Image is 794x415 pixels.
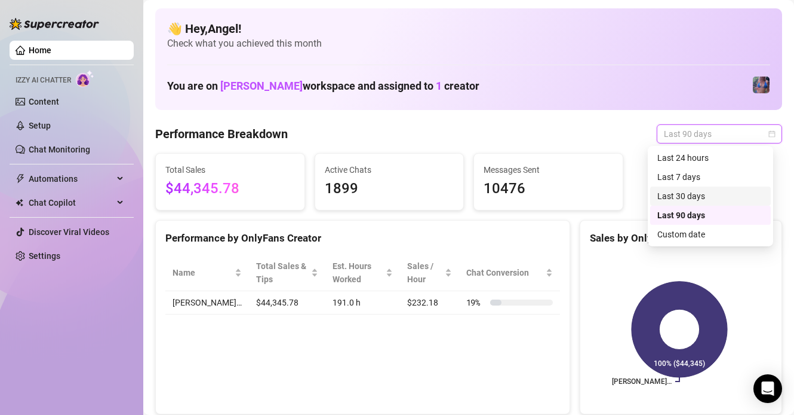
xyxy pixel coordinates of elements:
th: Name [165,255,249,291]
h4: 👋 Hey, Angel ! [167,20,770,37]
span: Active Chats [325,163,454,176]
span: Total Sales [165,163,295,176]
a: Discover Viral Videos [29,227,109,237]
span: Sales / Hour [407,260,442,286]
div: Sales by OnlyFans Creator [590,230,772,246]
th: Sales / Hour [400,255,459,291]
span: 19 % [466,296,485,309]
td: [PERSON_NAME]… [165,291,249,315]
div: Last 7 days [657,170,764,184]
span: Check what you achieved this month [167,37,770,50]
div: Last 90 days [657,209,764,222]
span: 1899 [325,178,454,200]
td: $232.18 [400,291,459,315]
div: Custom date [657,228,764,241]
text: [PERSON_NAME]… [612,377,672,386]
span: 10476 [484,178,613,200]
img: AI Chatter [76,70,94,87]
img: logo-BBDzfeDw.svg [10,18,99,30]
span: Automations [29,169,113,188]
span: thunderbolt [16,174,25,184]
span: Total Sales & Tips [256,260,309,286]
td: $44,345.78 [249,291,325,315]
span: Chat Conversion [466,266,543,279]
a: Settings [29,251,60,261]
td: 191.0 h [325,291,400,315]
span: Chat Copilot [29,193,113,212]
div: Open Intercom Messenger [753,374,782,403]
span: Last 90 days [664,125,775,143]
a: Chat Monitoring [29,145,90,154]
span: Name [173,266,232,279]
a: Home [29,45,51,55]
div: Last 30 days [650,187,771,206]
span: [PERSON_NAME] [220,80,303,92]
div: Custom date [650,225,771,244]
img: Chat Copilot [16,199,23,207]
th: Total Sales & Tips [249,255,325,291]
a: Setup [29,121,51,130]
div: Last 7 days [650,167,771,187]
div: Last 24 hours [657,151,764,164]
h4: Performance Breakdown [155,126,288,142]
a: Content [29,97,59,106]
span: calendar [768,130,775,138]
div: Last 24 hours [650,148,771,167]
div: Last 30 days [657,190,764,203]
h1: You are on workspace and assigned to creator [167,80,479,93]
th: Chat Conversion [459,255,560,291]
div: Est. Hours Worked [333,260,383,286]
div: Performance by OnlyFans Creator [165,230,560,246]
img: Jaylie [753,77,770,93]
span: $44,345.78 [165,178,295,200]
span: 1 [436,80,442,92]
span: Messages Sent [484,163,613,176]
span: Izzy AI Chatter [16,75,71,86]
div: Last 90 days [650,206,771,225]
